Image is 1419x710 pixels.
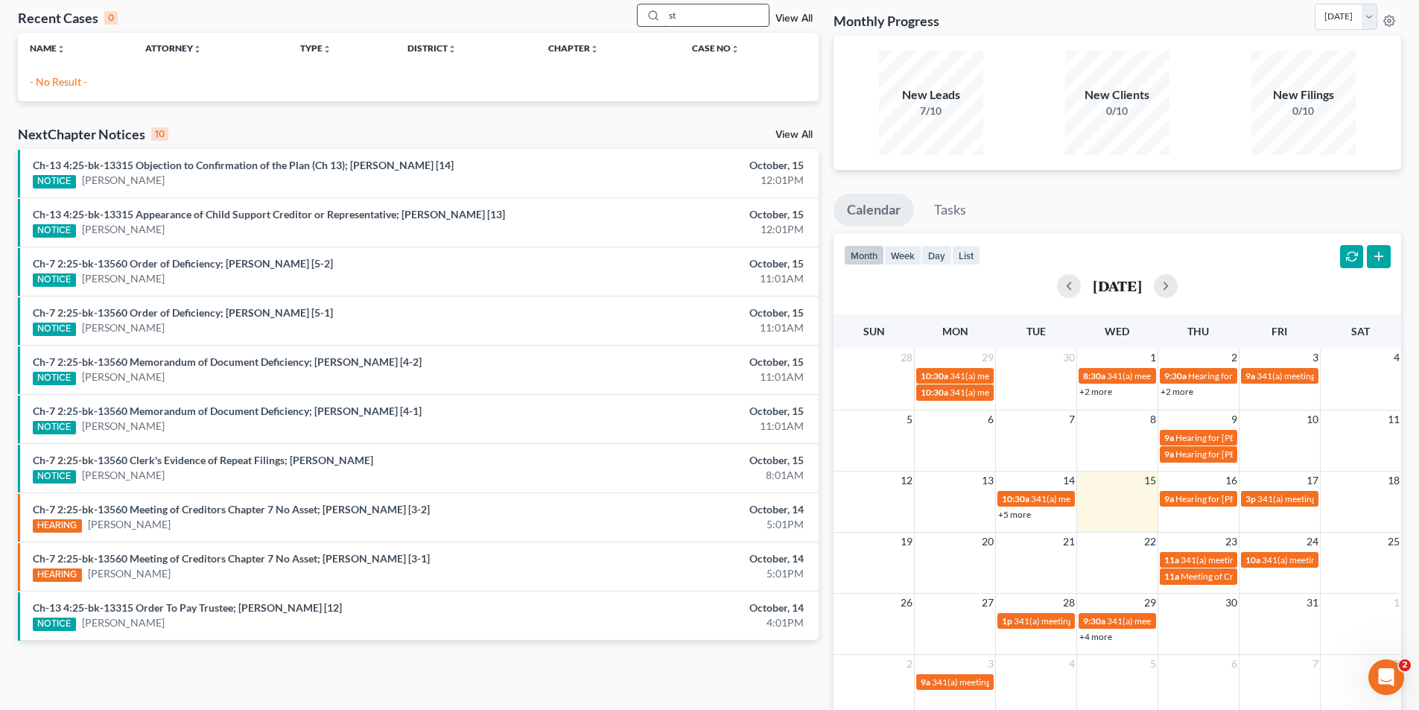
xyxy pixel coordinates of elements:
span: 24 [1305,533,1320,551]
div: HEARING [33,519,82,533]
div: 0/10 [1065,104,1169,118]
div: NextChapter Notices [18,125,168,143]
input: Search by name... [664,4,769,26]
div: NOTICE [33,175,76,188]
a: Ch-7 2:25-bk-13560 Memorandum of Document Deficiency; [PERSON_NAME] [4-2] [33,355,422,368]
a: [PERSON_NAME] [82,222,165,237]
span: 5 [1149,655,1158,673]
div: October, 15 [556,305,804,320]
span: 1p [1002,615,1012,627]
span: Wed [1105,325,1129,337]
div: October, 15 [556,404,804,419]
span: 8:30a [1083,370,1105,381]
a: Ch-7 2:25-bk-13560 Order of Deficiency; [PERSON_NAME] [5-2] [33,257,333,270]
a: Ch-13 4:25-bk-13315 Appearance of Child Support Creditor or Representative; [PERSON_NAME] [13] [33,208,505,221]
span: 22 [1143,533,1158,551]
span: 14 [1061,472,1076,489]
span: 341(a) meeting for [PERSON_NAME] [1107,370,1251,381]
span: 26 [899,594,914,612]
a: +4 more [1079,631,1112,642]
a: View All [775,13,813,24]
i: unfold_more [323,45,331,54]
span: 31 [1305,594,1320,612]
div: NOTICE [33,421,76,434]
span: 341(a) meeting for [PERSON_NAME] [1262,554,1406,565]
a: View All [775,130,813,140]
span: Hearing for [PERSON_NAME] [1175,493,1292,504]
span: 9:30a [1083,615,1105,627]
span: 13 [980,472,995,489]
h2: [DATE] [1093,278,1142,294]
a: Calendar [834,194,914,226]
span: 4 [1067,655,1076,673]
span: 10 [1305,411,1320,428]
span: 9 [1230,411,1239,428]
div: 10 [151,127,168,141]
a: [PERSON_NAME] [82,271,165,286]
a: Nameunfold_more [30,42,66,54]
i: unfold_more [731,45,740,54]
span: 9a [1164,432,1174,443]
i: unfold_more [193,45,202,54]
a: +5 more [998,509,1031,520]
div: 11:01AM [556,419,804,434]
a: [PERSON_NAME] [82,419,165,434]
i: unfold_more [448,45,457,54]
a: Ch-7 2:25-bk-13560 Clerk's Evidence of Repeat Filings; [PERSON_NAME] [33,454,373,466]
div: New Clients [1065,86,1169,104]
span: 341(a) meeting for [PERSON_NAME] [1107,615,1251,627]
span: Thu [1187,325,1209,337]
span: 11a [1164,571,1179,582]
a: Ch-13 4:25-bk-13315 Objection to Confirmation of the Plan (Ch 13); [PERSON_NAME] [14] [33,159,454,171]
span: 1 [1149,349,1158,367]
span: 341(a) meeting for Cherry Hamburg & [PERSON_NAME] Hamburg [1014,615,1272,627]
span: 4 [1392,349,1401,367]
span: 30 [1224,594,1239,612]
div: 11:01AM [556,320,804,335]
div: NOTICE [33,372,76,385]
span: 2 [905,655,914,673]
span: Sat [1351,325,1370,337]
div: October, 15 [556,256,804,271]
div: October, 15 [556,207,804,222]
div: 5:01PM [556,566,804,581]
div: New Leads [879,86,983,104]
span: 341(a) meeting for [PERSON_NAME] [932,676,1076,688]
div: October, 15 [556,158,804,173]
span: 10:30a [921,370,948,381]
span: 341(a) meeting for [PERSON_NAME] [1031,493,1175,504]
span: 10:30a [1002,493,1029,504]
iframe: Intercom live chat [1368,659,1404,695]
span: 20 [980,533,995,551]
a: +2 more [1161,386,1193,397]
div: 5:01PM [556,517,804,532]
span: 2 [1399,659,1411,671]
div: October, 14 [556,551,804,566]
span: 1 [1392,594,1401,612]
div: NOTICE [33,224,76,238]
span: 3 [986,655,995,673]
span: 30 [1061,349,1076,367]
div: 7/10 [879,104,983,118]
span: 7 [1311,655,1320,673]
span: 11 [1386,411,1401,428]
span: 8 [1392,655,1401,673]
span: 7 [1067,411,1076,428]
a: Ch-7 2:25-bk-13560 Order of Deficiency; [PERSON_NAME] [5-1] [33,306,333,319]
a: Ch-7 2:25-bk-13560 Memorandum of Document Deficiency; [PERSON_NAME] [4-1] [33,405,422,417]
a: Ch-7 2:25-bk-13560 Meeting of Creditors Chapter 7 No Asset; [PERSON_NAME] [3-1] [33,552,430,565]
a: Ch-7 2:25-bk-13560 Meeting of Creditors Chapter 7 No Asset; [PERSON_NAME] [3-2] [33,503,430,516]
span: 28 [899,349,914,367]
a: Typeunfold_more [300,42,331,54]
span: 10:30a [921,387,948,398]
a: Tasks [921,194,980,226]
div: 11:01AM [556,271,804,286]
span: 25 [1386,533,1401,551]
span: 341(a) meeting for [PERSON_NAME] Mr [950,387,1107,398]
span: Sun [863,325,885,337]
span: 3p [1245,493,1256,504]
span: Tue [1026,325,1046,337]
span: 15 [1143,472,1158,489]
i: unfold_more [57,45,66,54]
button: month [844,245,884,265]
